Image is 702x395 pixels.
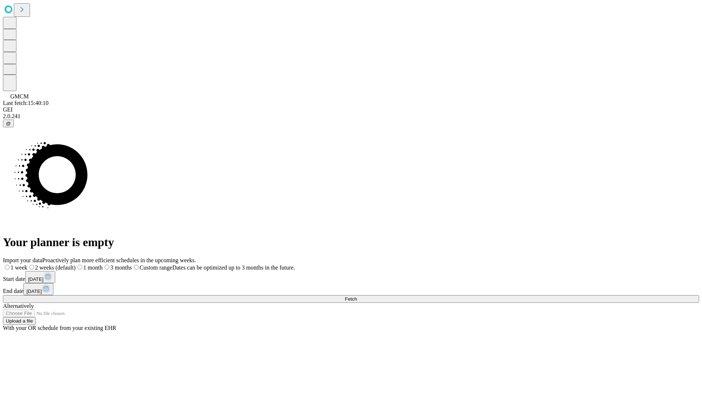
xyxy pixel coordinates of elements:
[10,93,29,99] span: GMCM
[3,113,699,120] div: 2.0.241
[3,325,116,331] span: With your OR schedule from your existing EHR
[11,264,27,271] span: 1 week
[42,257,196,263] span: Proactively plan more efficient schedules in the upcoming weeks.
[3,317,36,325] button: Upload a file
[5,265,10,270] input: 1 week
[78,265,82,270] input: 1 month
[345,296,357,302] span: Fetch
[140,264,172,271] span: Custom range
[23,283,53,295] button: [DATE]
[35,264,76,271] span: 2 weeks (default)
[83,264,103,271] span: 1 month
[110,264,132,271] span: 3 months
[3,106,699,113] div: GEI
[3,100,49,106] span: Last fetch: 15:40:10
[3,295,699,303] button: Fetch
[6,121,11,126] span: @
[3,236,699,249] h1: Your planner is empty
[105,265,109,270] input: 3 months
[3,120,14,127] button: @
[3,303,34,309] span: Alternatively
[29,265,34,270] input: 2 weeks (default)
[3,257,42,263] span: Import your data
[28,276,44,282] span: [DATE]
[3,271,699,283] div: Start date
[25,271,55,283] button: [DATE]
[3,283,699,295] div: End date
[134,265,139,270] input: Custom rangeDates can be optimized up to 3 months in the future.
[26,289,42,294] span: [DATE]
[172,264,295,271] span: Dates can be optimized up to 3 months in the future.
